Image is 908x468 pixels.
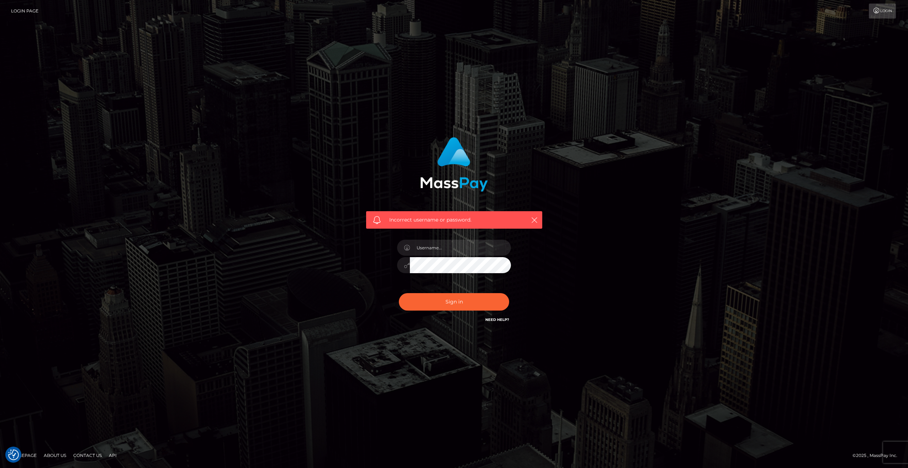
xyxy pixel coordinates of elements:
a: API [106,450,120,461]
img: Revisit consent button [8,449,19,460]
input: Username... [410,240,511,256]
a: Homepage [8,450,39,461]
a: Contact Us [70,450,105,461]
button: Consent Preferences [8,449,19,460]
a: Login [869,4,896,19]
span: Incorrect username or password. [389,216,519,224]
img: MassPay Login [420,137,488,192]
a: Login Page [11,4,38,19]
a: About Us [41,450,69,461]
button: Sign in [399,293,509,311]
a: Need Help? [485,317,509,322]
div: © 2025 , MassPay Inc. [852,452,903,459]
